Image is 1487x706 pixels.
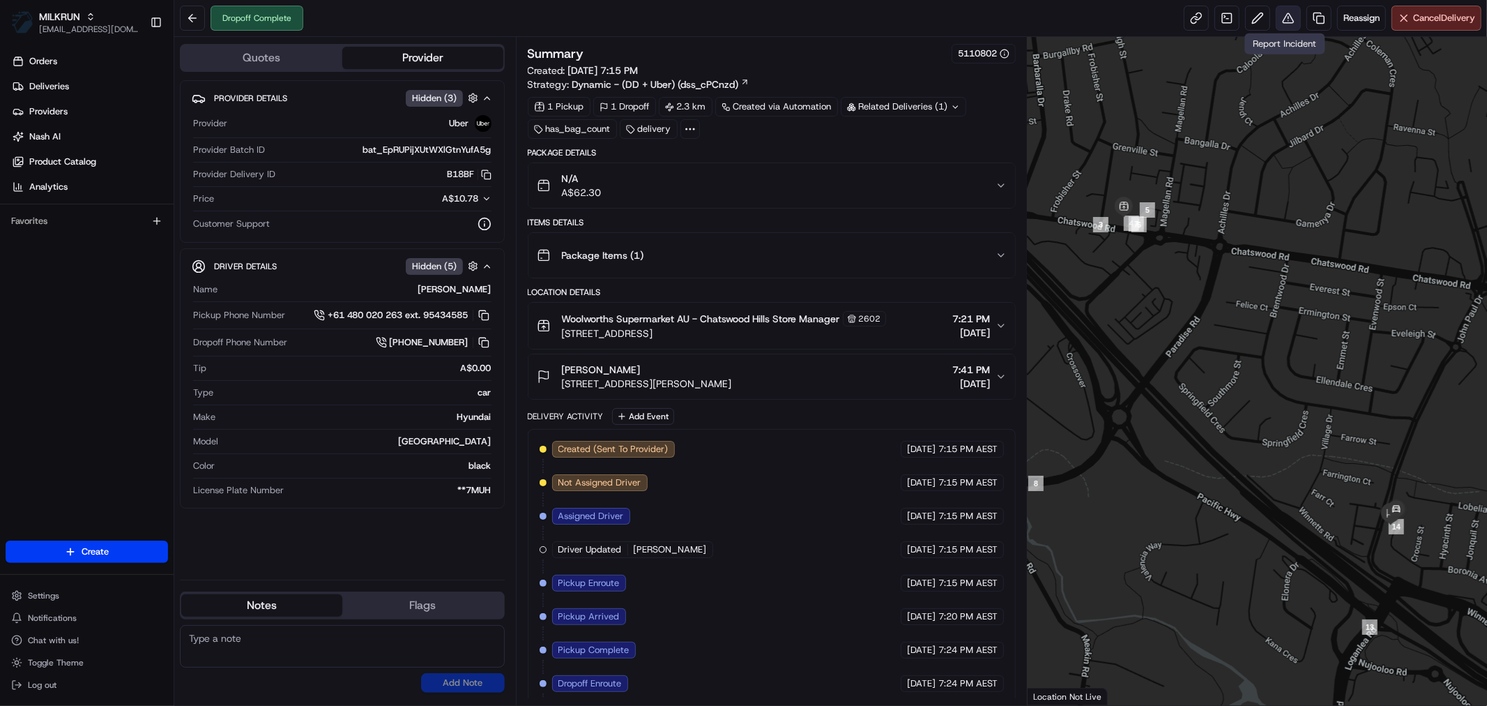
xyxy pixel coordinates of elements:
button: Add Event [612,408,674,425]
div: has_bag_count [528,119,617,139]
span: Tip [193,362,206,375]
a: Orders [6,50,174,73]
button: N/AA$62.30 [528,163,1015,208]
div: delivery [620,119,678,139]
span: +61 480 020 263 ext. 95434585 [328,309,468,322]
span: Log out [28,679,56,691]
span: Type [193,386,213,399]
span: [STREET_ADDRESS][PERSON_NAME] [562,377,732,391]
span: Providers [29,105,68,118]
div: A$0.00 [212,362,491,375]
button: Reassign [1337,6,1386,31]
span: Price [193,193,214,205]
div: Package Details [528,147,1016,158]
span: 7:15 PM AEST [938,543,998,556]
span: Notifications [28,613,77,624]
button: Quotes [181,47,342,69]
a: Analytics [6,176,174,198]
div: Items Details [528,217,1016,228]
span: Assigned Driver [558,510,624,523]
span: Settings [28,590,59,601]
span: Create [82,546,109,558]
button: Provider DetailsHidden (3) [192,87,493,110]
span: [STREET_ADDRESS] [562,326,886,340]
div: car [219,386,491,399]
a: Deliveries [6,75,174,98]
button: CancelDelivery [1391,6,1481,31]
span: Not Assigned Driver [558,476,641,489]
div: [PERSON_NAME] [223,283,491,296]
span: [DATE] [907,577,936,589]
span: Name [193,283,218,296]
span: bat_EpRUPijXUtWXlGtnYufA5g [363,144,491,156]
span: Analytics [29,181,68,193]
span: Package Items ( 1 ) [562,248,644,262]
button: Hidden (3) [406,89,482,107]
span: [DATE] [907,543,936,556]
button: Provider [342,47,503,69]
a: Nash AI [6,126,174,148]
button: Notifications [6,608,168,628]
span: A$62.30 [562,186,602,200]
span: Make [193,411,215,423]
span: [DATE] 7:15 PM [568,64,639,77]
div: Strategy: [528,77,749,91]
span: [DATE] [907,610,936,623]
span: N/A [562,172,602,186]
span: Woolworths Supermarket AU - Chatswood Hills Store Manager [562,312,840,326]
a: Dynamic - (DD + Uber) (dss_cPCnzd) [572,77,749,91]
button: Flags [342,594,503,617]
span: [PERSON_NAME] [562,363,641,377]
div: Location Not Live [1028,688,1108,705]
div: black [220,460,491,472]
span: Dropoff Phone Number [193,336,287,349]
div: Hyundai [221,411,491,423]
span: 7:20 PM AEST [938,610,998,623]
span: [DATE] [907,476,936,489]
span: Driver Details [214,261,277,272]
a: Providers [6,100,174,123]
div: Location Details [528,287,1016,298]
span: Dynamic - (DD + Uber) (dss_cPCnzd) [572,77,739,91]
div: 5 [1140,202,1155,218]
span: 7:15 PM AEST [938,510,998,523]
span: Dropoff Enroute [558,677,622,690]
span: License Plate Number [193,484,284,497]
a: [PHONE_NUMBER] [376,335,491,350]
button: [PERSON_NAME][STREET_ADDRESS][PERSON_NAME]7:41 PM[DATE] [528,354,1015,399]
button: MILKRUNMILKRUN[EMAIL_ADDRESS][DOMAIN_NAME] [6,6,144,39]
button: Settings [6,586,168,606]
span: [PHONE_NUMBER] [390,336,468,349]
div: Delivery Activity [528,411,604,422]
button: 5110802 [958,47,1009,60]
button: Hidden (5) [406,257,482,275]
span: Driver Updated [558,543,622,556]
button: Woolworths Supermarket AU - Chatswood Hills Store Manager2602[STREET_ADDRESS]7:21 PM[DATE] [528,303,1015,349]
button: Notes [181,594,342,617]
img: MILKRUN [11,11,33,33]
div: Report Incident [1245,33,1325,54]
div: 13 [1362,619,1378,635]
div: Favorites [6,210,168,232]
button: [EMAIL_ADDRESS][DOMAIN_NAME] [39,24,139,35]
span: 7:41 PM [952,363,990,377]
span: [DATE] [907,677,936,690]
button: +61 480 020 263 ext. 95434585 [314,308,491,323]
button: Create [6,541,168,563]
span: Provider Batch ID [193,144,265,156]
span: Pickup Enroute [558,577,620,589]
button: B18BF [448,168,491,181]
span: Pickup Arrived [558,610,620,623]
div: 1 Pickup [528,97,590,117]
span: Reassign [1343,12,1380,24]
button: Toggle Theme [6,653,168,673]
a: Created via Automation [715,97,838,117]
span: [DATE] [907,644,936,656]
span: Deliveries [29,80,69,93]
div: 7 [1129,216,1144,232]
a: Product Catalog [6,151,174,173]
span: [PERSON_NAME] [634,543,707,556]
span: Created (Sent To Provider) [558,443,669,456]
span: Toggle Theme [28,657,84,668]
